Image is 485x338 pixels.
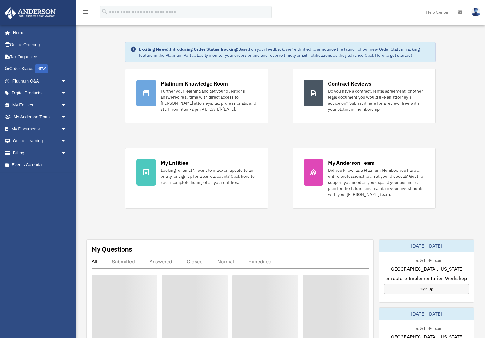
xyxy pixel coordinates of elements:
[249,259,272,265] div: Expedited
[61,147,73,159] span: arrow_drop_down
[61,99,73,111] span: arrow_drop_down
[4,111,76,123] a: My Anderson Teamarrow_drop_down
[125,69,268,123] a: Platinum Knowledge Room Further your learning and get your questions answered real-time with dire...
[471,8,480,16] img: User Pic
[139,46,430,58] div: Based on your feedback, we're thrilled to announce the launch of our new Order Status Tracking fe...
[112,259,135,265] div: Submitted
[92,245,132,254] div: My Questions
[61,87,73,100] span: arrow_drop_down
[187,259,203,265] div: Closed
[217,259,234,265] div: Normal
[328,159,375,167] div: My Anderson Team
[161,88,257,112] div: Further your learning and get your questions answered real-time with direct access to [PERSON_NAM...
[35,64,48,73] div: NEW
[386,275,467,282] span: Structure Implementation Workshop
[4,51,76,63] a: Tax Organizers
[4,123,76,135] a: My Documentsarrow_drop_down
[407,325,446,331] div: Live & In-Person
[125,148,268,209] a: My Entities Looking for an EIN, want to make an update to an entity, or sign up for a bank accoun...
[365,52,412,58] a: Click Here to get started!
[139,46,238,52] strong: Exciting News: Introducing Order Status Tracking!
[82,11,89,16] a: menu
[293,69,436,123] a: Contract Reviews Do you have a contract, rental agreement, or other legal document you would like...
[3,7,58,19] img: Anderson Advisors Platinum Portal
[293,148,436,209] a: My Anderson Team Did you know, as a Platinum Member, you have an entire professional team at your...
[384,284,469,294] a: Sign Up
[407,257,446,263] div: Live & In-Person
[149,259,172,265] div: Answered
[328,167,424,198] div: Did you know, as a Platinum Member, you have an entire professional team at your disposal? Get th...
[61,123,73,135] span: arrow_drop_down
[61,111,73,123] span: arrow_drop_down
[161,167,257,185] div: Looking for an EIN, want to make an update to an entity, or sign up for a bank account? Click her...
[379,308,474,320] div: [DATE]-[DATE]
[4,87,76,99] a: Digital Productsarrow_drop_down
[82,8,89,16] i: menu
[4,147,76,159] a: Billingarrow_drop_down
[328,80,371,87] div: Contract Reviews
[4,27,73,39] a: Home
[4,99,76,111] a: My Entitiesarrow_drop_down
[4,39,76,51] a: Online Ordering
[379,240,474,252] div: [DATE]-[DATE]
[61,135,73,147] span: arrow_drop_down
[4,135,76,147] a: Online Learningarrow_drop_down
[61,75,73,87] span: arrow_drop_down
[92,259,97,265] div: All
[161,159,188,167] div: My Entities
[4,63,76,75] a: Order StatusNEW
[328,88,424,112] div: Do you have a contract, rental agreement, or other legal document you would like an attorney's ad...
[4,159,76,171] a: Events Calendar
[101,8,108,15] i: search
[4,75,76,87] a: Platinum Q&Aarrow_drop_down
[161,80,228,87] div: Platinum Knowledge Room
[390,265,464,272] span: [GEOGRAPHIC_DATA], [US_STATE]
